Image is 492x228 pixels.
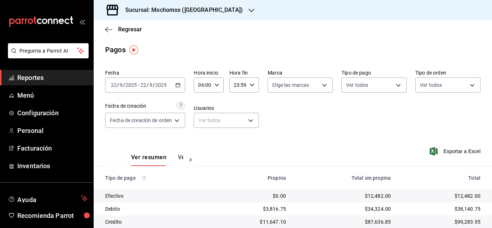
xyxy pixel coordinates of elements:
[105,70,185,75] label: Fecha
[298,205,391,213] div: $34,324.00
[272,81,309,89] span: Elige las marcas
[17,211,88,220] span: Recomienda Parrot
[105,218,209,225] div: Credito
[105,175,209,181] div: Tipo de pago
[105,192,209,200] div: Efectivo
[402,218,480,225] div: $99,283.95
[105,205,209,213] div: Debito
[138,82,139,88] span: -
[110,117,172,124] span: Fecha de creación de orden
[178,154,205,166] button: Ver pagos
[268,70,333,75] label: Marca
[105,44,126,55] div: Pagos
[17,73,88,82] span: Reportes
[155,82,167,88] input: ----
[17,194,78,203] span: Ayuda
[17,161,88,171] span: Inventarios
[194,113,259,128] div: Ver todos
[431,147,480,156] button: Exportar a Excel
[346,81,368,89] span: Ver todos
[19,47,77,55] span: Pregunta a Parrot AI
[194,106,259,111] label: Usuarios
[149,82,153,88] input: --
[111,82,117,88] input: --
[8,43,89,58] button: Pregunta a Parrot AI
[131,154,183,166] div: navigation tabs
[17,90,88,100] span: Menú
[415,70,480,75] label: Tipo de orden
[402,175,480,181] div: Total
[17,143,88,153] span: Facturación
[129,45,138,54] img: Tooltip marker
[5,52,89,60] a: Pregunta a Parrot AI
[220,218,286,225] div: $11,647.10
[298,218,391,225] div: $87,636.85
[298,175,391,181] div: Total sin propina
[17,126,88,135] span: Personal
[118,26,142,33] span: Regresar
[117,82,119,88] span: /
[79,19,85,24] button: open_drawer_menu
[105,26,142,33] button: Regresar
[229,70,259,75] label: Hora fin
[220,205,286,213] div: $3,816.75
[140,82,147,88] input: --
[125,82,137,88] input: ----
[402,192,480,200] div: $12,482.00
[17,108,88,118] span: Configuración
[142,175,147,180] svg: Los pagos realizados con Pay y otras terminales son montos brutos.
[120,6,243,14] h3: Sucursal: Mochomos ([GEOGRAPHIC_DATA])
[131,154,166,166] button: Ver resumen
[298,192,391,200] div: $12,482.00
[153,82,155,88] span: /
[420,81,442,89] span: Ver todos
[220,192,286,200] div: $0.00
[105,102,146,110] div: Fecha de creación
[147,82,149,88] span: /
[123,82,125,88] span: /
[341,70,407,75] label: Tipo de pago
[402,205,480,213] div: $38,140.75
[194,70,223,75] label: Hora inicio
[119,82,123,88] input: --
[220,175,286,181] div: Propina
